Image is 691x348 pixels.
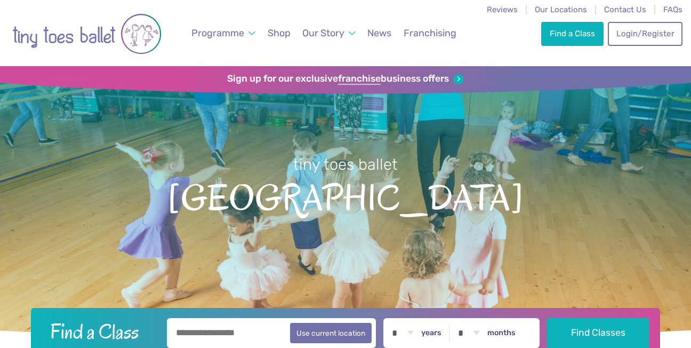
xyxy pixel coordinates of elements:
[547,318,650,348] button: Find Classes
[338,73,381,85] strong: franchise
[19,175,672,218] span: [GEOGRAPHIC_DATA]
[293,155,398,173] small: tiny toes ballet
[227,73,463,85] a: Sign up for our exclusivefranchisebusiness offers
[535,5,587,14] a: Our Locations
[187,21,260,45] a: Programme
[487,328,516,338] label: months
[12,7,162,61] img: tiny toes ballet
[298,21,360,45] a: Our Story
[541,22,603,45] a: Find a Class
[404,27,456,38] span: Franchising
[604,5,646,14] a: Contact Us
[663,5,682,14] a: FAQs
[42,318,160,345] h2: Find a Class
[608,22,682,45] a: Login/Register
[367,27,391,38] span: News
[263,21,295,45] a: Shop
[290,323,372,343] button: Use current location
[191,27,244,38] span: Programme
[399,21,461,45] a: Franchising
[302,27,344,38] span: Our Story
[363,21,396,45] a: News
[487,5,518,14] a: Reviews
[268,27,291,38] span: Shop
[421,328,441,338] label: years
